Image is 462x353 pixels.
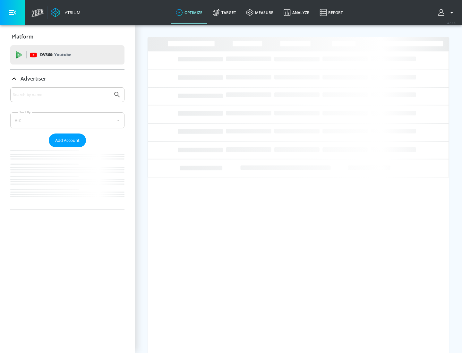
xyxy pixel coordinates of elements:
a: measure [241,1,278,24]
p: DV360: [40,51,71,58]
p: Advertiser [21,75,46,82]
a: Analyze [278,1,314,24]
div: A-Z [10,112,124,128]
p: Platform [12,33,33,40]
span: Add Account [55,137,80,144]
a: Target [208,1,241,24]
div: Advertiser [10,87,124,210]
div: Atrium [62,10,81,15]
button: Add Account [49,133,86,147]
input: Search by name [13,90,110,99]
p: Youtube [54,51,71,58]
label: Sort By [18,110,32,114]
div: DV360: Youtube [10,45,124,65]
div: Platform [10,28,124,46]
a: Report [314,1,348,24]
nav: list of Advertiser [10,147,124,210]
div: Advertiser [10,70,124,88]
a: Atrium [51,8,81,17]
a: optimize [171,1,208,24]
span: v 4.19.0 [447,21,456,25]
